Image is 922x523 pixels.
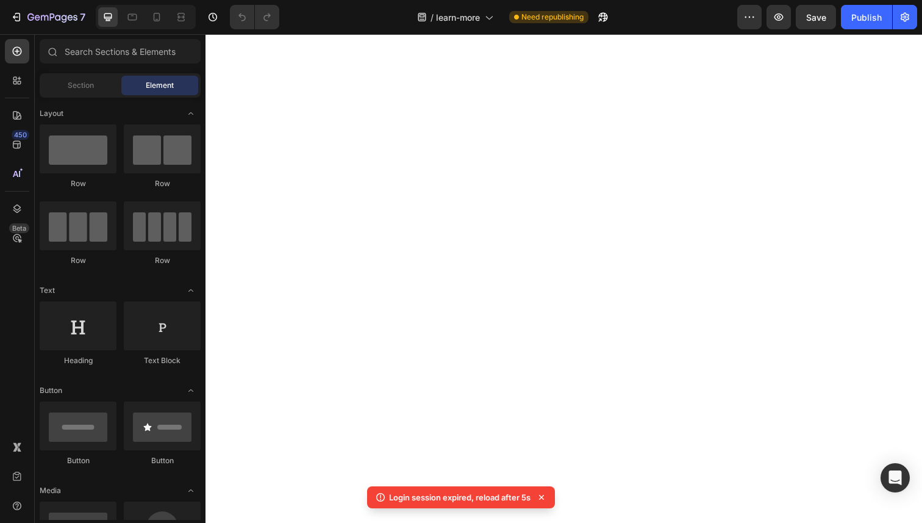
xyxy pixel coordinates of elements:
span: Toggle open [181,281,201,300]
iframe: Design area [205,34,922,523]
span: Toggle open [181,481,201,500]
span: Section [68,80,94,91]
p: Login session expired, reload after 5s [389,491,531,503]
button: 7 [5,5,91,29]
div: Row [124,255,201,266]
span: Layout [40,108,63,119]
input: Search Sections & Elements [40,39,201,63]
span: Toggle open [181,104,201,123]
span: Element [146,80,174,91]
div: Button [40,455,116,466]
div: Row [40,255,116,266]
span: Need republishing [521,12,584,23]
span: Toggle open [181,381,201,400]
span: learn-more [436,11,480,24]
div: Row [40,178,116,189]
div: Open Intercom Messenger [881,463,910,492]
span: Save [806,12,826,23]
span: / [431,11,434,24]
div: Heading [40,355,116,366]
div: 450 [12,130,29,140]
button: Save [796,5,836,29]
span: Button [40,385,62,396]
span: Text [40,285,55,296]
p: 7 [80,10,85,24]
div: Publish [851,11,882,24]
button: Publish [841,5,892,29]
div: Button [124,455,201,466]
div: Text Block [124,355,201,366]
div: Beta [9,223,29,233]
div: Undo/Redo [230,5,279,29]
span: Media [40,485,61,496]
div: Row [124,178,201,189]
